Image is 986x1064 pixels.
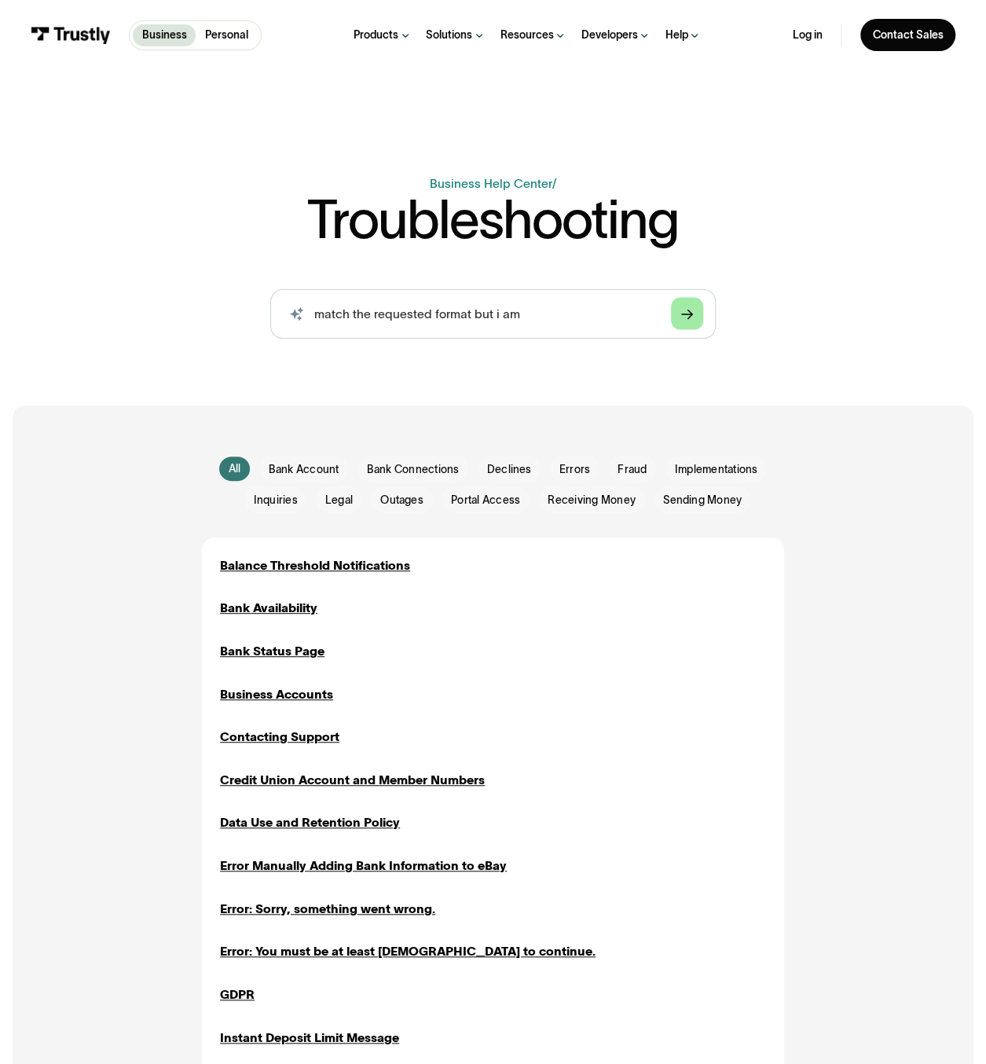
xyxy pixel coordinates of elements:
a: Contact Sales [860,19,955,51]
a: Error Manually Adding Bank Information to eBay [220,857,507,875]
div: Contact Sales [872,28,943,42]
a: Credit Union Account and Member Numbers [220,771,485,789]
span: Bank Account [269,462,339,478]
div: Help [665,28,688,42]
p: Business [142,28,187,44]
div: Products [354,28,398,42]
div: / [552,177,556,190]
span: Errors [559,462,590,478]
span: Portal Access [451,493,520,508]
div: Solutions [426,28,472,42]
form: Search [270,289,715,338]
span: Outages [380,493,423,508]
a: Business Help Center [430,177,552,190]
input: search [270,289,715,338]
span: Inquiries [253,493,297,508]
img: Trustly Logo [31,27,110,43]
a: Instant Deposit Limit Message [220,1029,399,1047]
a: Business [133,24,196,46]
span: Legal [325,493,353,508]
a: Personal [196,24,257,46]
a: All [219,457,250,481]
a: Contacting Support [220,728,339,746]
span: Declines [487,462,532,478]
a: Error: Sorry, something went wrong. [220,900,435,918]
p: Personal [205,28,248,44]
a: Error: You must be at least [DEMOGRAPHIC_DATA] to continue. [220,942,596,960]
span: Bank Connections [367,462,460,478]
div: All [229,461,241,477]
a: Business Accounts [220,685,333,703]
span: Implementations [675,462,758,478]
a: Log in [793,28,823,42]
a: Bank Status Page [220,642,324,660]
a: Bank Availability [220,599,317,617]
form: Email Form [202,455,785,513]
span: Fraud [618,462,647,478]
a: Data Use and Retention Policy [220,813,400,831]
span: Receiving Money [548,493,636,508]
a: Balance Threshold Notifications [220,556,410,574]
span: Sending Money [663,493,742,508]
a: GDPR [220,985,255,1003]
div: Resources [500,28,553,42]
div: Developers [581,28,638,42]
h1: Troubleshooting [307,193,678,246]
